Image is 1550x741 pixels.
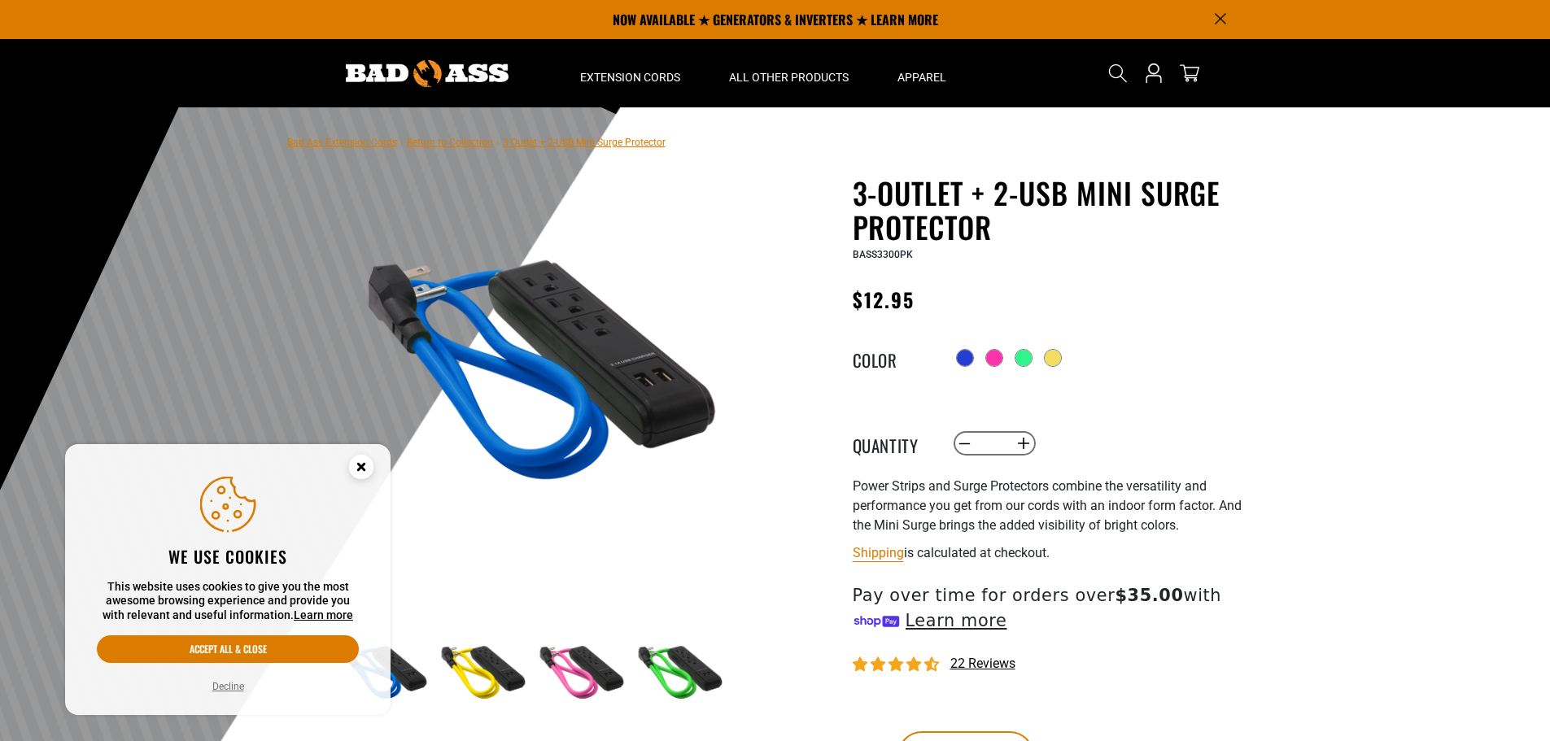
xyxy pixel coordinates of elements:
[287,132,666,151] nav: breadcrumbs
[294,608,353,621] a: Learn more
[853,249,913,260] span: BASS3300PK
[287,137,397,148] a: Bad Ass Extension Cords
[97,580,359,623] p: This website uses cookies to give you the most awesome browsing experience and provide you with r...
[729,70,849,85] span: All Other Products
[346,60,509,87] img: Bad Ass Extension Cords
[580,70,680,85] span: Extension Cords
[1105,60,1131,86] summary: Search
[97,546,359,567] h2: We use cookies
[897,70,946,85] span: Apparel
[853,477,1251,535] p: Power Strips and Surge Protectors combine the versatility and performance you get from our cords ...
[853,433,934,454] label: Quantity
[532,626,627,721] img: pink
[400,137,404,148] span: ›
[556,39,705,107] summary: Extension Cords
[631,626,725,721] img: green
[407,137,493,148] a: Return to Collection
[97,635,359,663] button: Accept all & close
[950,656,1015,671] span: 22 reviews
[853,542,1251,564] div: is calculated at checkout.
[853,545,904,560] a: Shipping
[207,678,249,695] button: Decline
[853,657,942,673] span: 4.36 stars
[65,444,391,716] aside: Cookie Consent
[853,347,934,368] legend: Color
[853,285,915,314] span: $12.95
[335,179,727,571] img: blue
[503,137,666,148] span: 3-Outlet + 2-USB Mini Surge Protector
[705,39,873,107] summary: All Other Products
[853,176,1251,244] h1: 3-Outlet + 2-USB Mini Surge Protector
[434,626,528,721] img: yellow
[496,137,500,148] span: ›
[873,39,971,107] summary: Apparel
